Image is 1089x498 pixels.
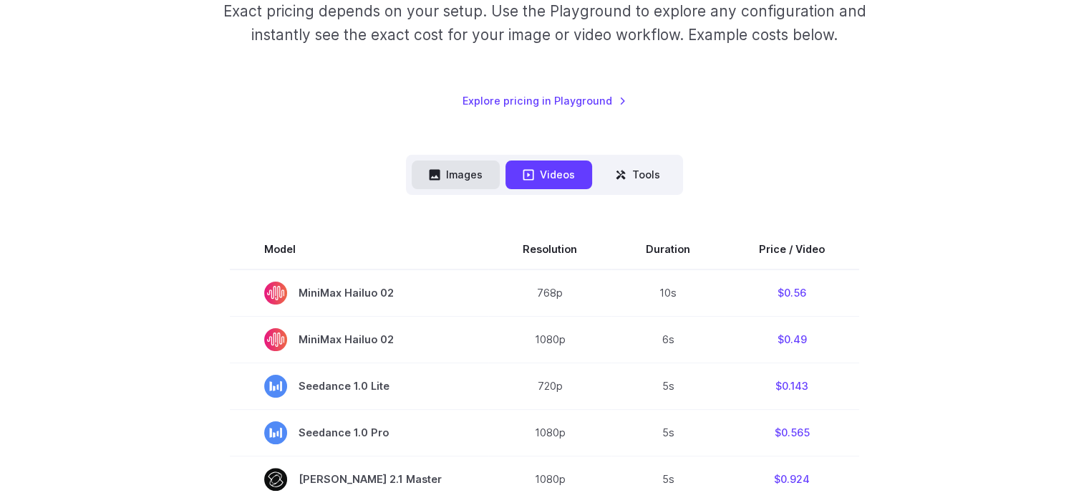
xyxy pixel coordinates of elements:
td: 5s [611,363,725,409]
td: $0.56 [725,269,859,317]
span: Seedance 1.0 Pro [264,421,454,444]
button: Tools [598,161,677,188]
td: $0.565 [725,409,859,456]
th: Model [230,229,488,269]
span: MiniMax Hailuo 02 [264,328,454,351]
th: Resolution [488,229,611,269]
button: Images [412,161,500,188]
td: 720p [488,363,611,409]
td: 6s [611,316,725,363]
button: Videos [505,161,592,188]
td: 10s [611,269,725,317]
td: 768p [488,269,611,317]
td: $0.143 [725,363,859,409]
th: Price / Video [725,229,859,269]
th: Duration [611,229,725,269]
td: 5s [611,409,725,456]
td: 1080p [488,409,611,456]
span: [PERSON_NAME] 2.1 Master [264,468,454,491]
a: Explore pricing in Playground [463,92,626,109]
span: Seedance 1.0 Lite [264,375,454,398]
td: $0.49 [725,316,859,363]
td: 1080p [488,316,611,363]
span: MiniMax Hailuo 02 [264,282,454,305]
